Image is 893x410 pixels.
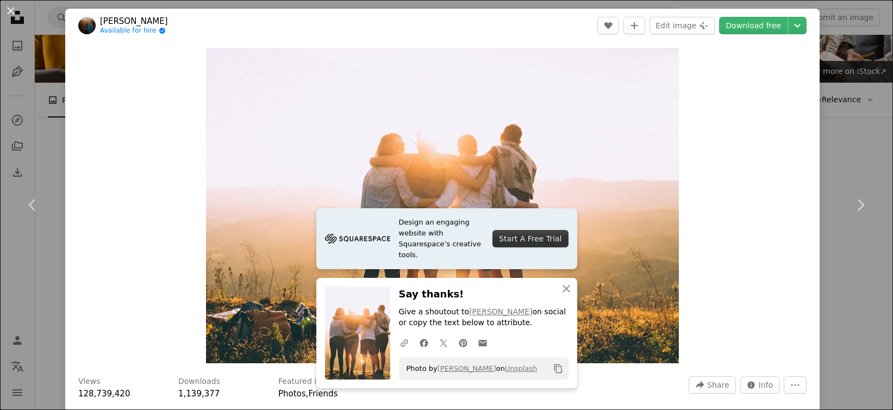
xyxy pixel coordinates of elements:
a: Design an engaging website with Squarespace’s creative tools.Start A Free Trial [316,208,577,269]
button: Choose download size [788,17,807,34]
span: 128,739,420 [78,389,130,399]
span: Design an engaging website with Squarespace’s creative tools. [399,217,484,260]
span: Photo by on [401,360,538,377]
a: Photos [278,389,306,399]
button: Like [597,17,619,34]
span: Share [707,377,729,393]
a: [PERSON_NAME] [100,16,168,27]
img: file-1705255347840-230a6ab5bca9image [325,231,390,247]
a: Next [828,153,893,257]
a: Download free [719,17,788,34]
h3: Featured in [278,376,321,387]
a: Available for hire [100,27,168,35]
a: Share on Twitter [434,332,453,353]
button: More Actions [784,376,807,394]
button: Share this image [689,376,735,394]
img: four person hands wrap around shoulders while looking at sunset [206,48,679,363]
span: , [306,389,309,399]
button: Add to Collection [623,17,645,34]
button: Copy to clipboard [549,359,567,378]
p: Give a shoutout to on social or copy the text below to attribute. [399,307,569,328]
a: Share on Pinterest [453,332,473,353]
a: Friends [308,389,338,399]
button: Edit image [650,17,715,34]
a: [PERSON_NAME] [469,307,532,316]
h3: Downloads [178,376,220,387]
a: Share over email [473,332,492,353]
img: Go to Helena Lopes's profile [78,17,96,34]
button: Stats about this image [740,376,780,394]
a: Unsplash [505,364,537,372]
button: Zoom in on this image [206,48,679,363]
a: [PERSON_NAME] [438,364,496,372]
div: Start A Free Trial [492,230,568,247]
span: Info [759,377,773,393]
a: Share on Facebook [414,332,434,353]
span: 1,139,377 [178,389,220,399]
h3: Say thanks! [399,287,569,302]
h3: Views [78,376,101,387]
